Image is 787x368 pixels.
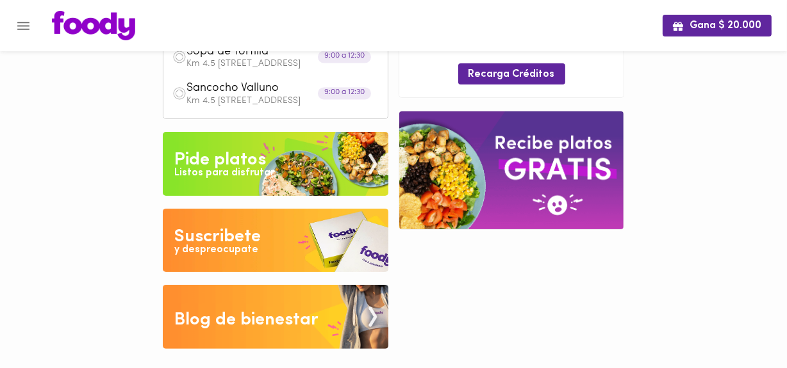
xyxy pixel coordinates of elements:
[8,10,39,42] button: Menu
[163,209,388,273] img: Disfruta bajar de peso
[713,294,774,355] iframe: Messagebird Livechat Widget
[174,166,274,180] div: Listos para disfrutar
[174,224,261,250] div: Suscribete
[186,81,334,96] span: Sancocho Valluno
[468,68,555,81] span: Recarga Créditos
[163,285,388,349] img: Blog de bienestar
[172,86,186,100] img: dish.png
[399,111,624,228] img: referral-banner.png
[663,15,772,36] button: Gana $ 20.000
[174,243,258,257] div: y despreocupate
[186,60,379,68] p: Km 4.5 [STREET_ADDRESS]
[186,97,379,106] p: Km 4.5 [STREET_ADDRESS]
[318,88,371,100] div: 9:00 a 12:30
[673,20,761,32] span: Gana $ 20.000
[52,11,135,40] img: logo.png
[174,147,266,173] div: Pide platos
[186,45,334,60] span: Sopa de Tortilla
[172,50,186,64] img: dish.png
[318,51,371,63] div: 9:00 a 12:30
[174,307,319,333] div: Blog de bienestar
[163,132,388,196] img: Pide un Platos
[458,63,565,84] button: Recarga Créditos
